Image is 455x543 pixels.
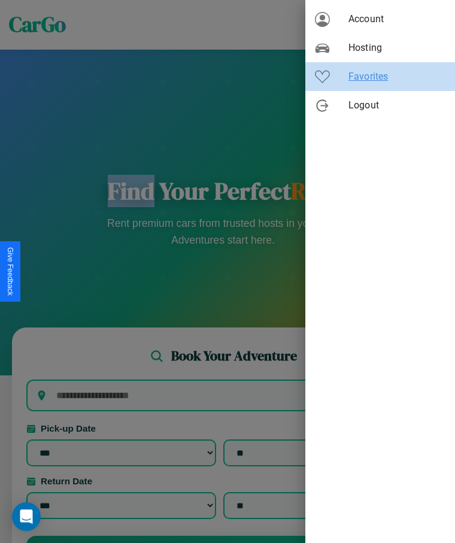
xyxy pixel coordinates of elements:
div: Give Feedback [6,247,14,296]
div: Hosting [305,34,455,62]
span: Account [348,12,445,26]
span: Logout [348,98,445,113]
div: Logout [305,91,455,120]
span: Favorites [348,69,445,84]
div: Favorites [305,62,455,91]
div: Account [305,5,455,34]
div: Open Intercom Messenger [12,502,41,531]
span: Hosting [348,41,445,55]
